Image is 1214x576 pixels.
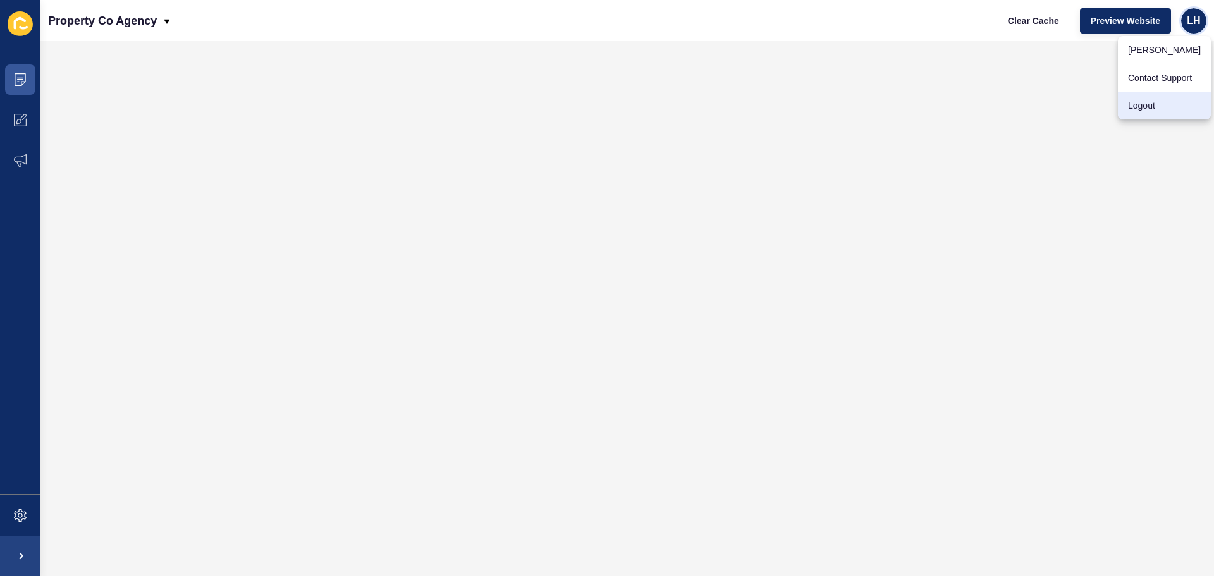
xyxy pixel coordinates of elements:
[1118,36,1211,64] a: [PERSON_NAME]
[1118,64,1211,92] a: Contact Support
[48,5,157,37] p: Property Co Agency
[1008,15,1059,27] span: Clear Cache
[1091,15,1160,27] span: Preview Website
[997,8,1070,34] button: Clear Cache
[1118,92,1211,119] a: Logout
[1187,15,1200,27] span: LH
[1080,8,1171,34] button: Preview Website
